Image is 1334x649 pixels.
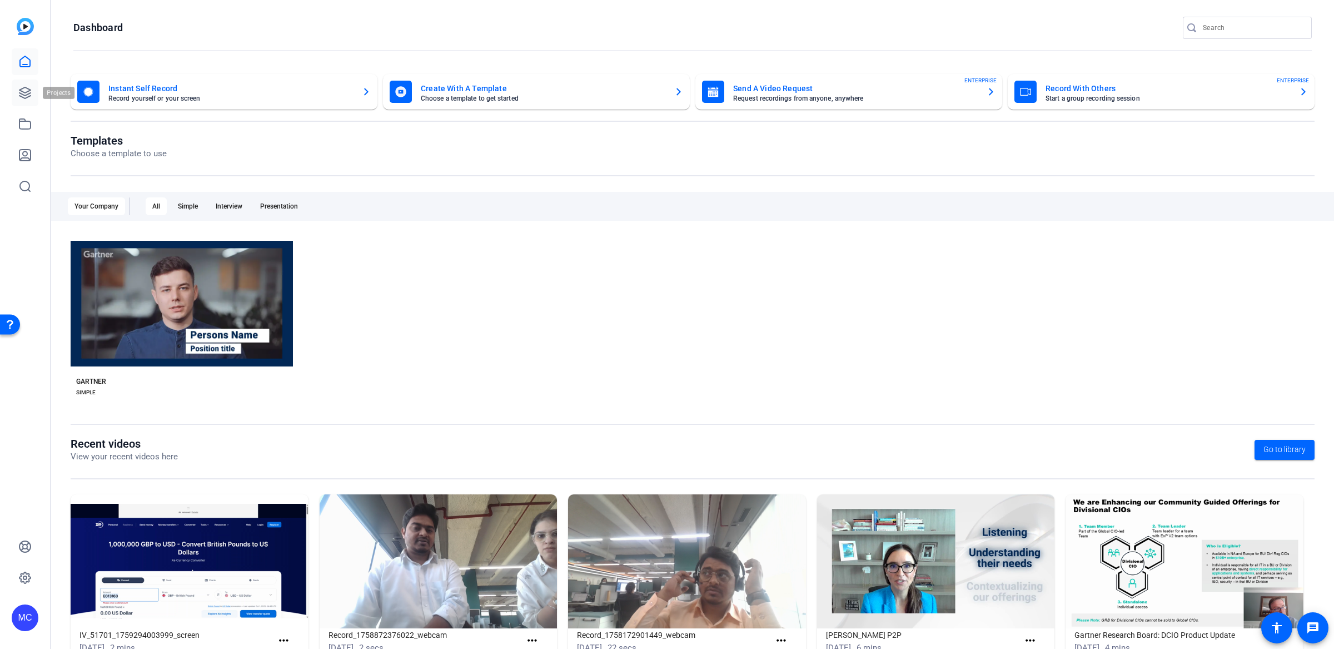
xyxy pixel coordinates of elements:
h1: [PERSON_NAME] P2P [826,628,1019,642]
button: Record With OthersStart a group recording sessionENTERPRISE [1008,74,1315,110]
img: Gartner Research Board: DCIO Product Update [1066,494,1303,628]
span: ENTERPRISE [964,76,997,85]
p: Choose a template to use [71,147,167,160]
h1: Gartner Research Board: DCIO Product Update [1074,628,1267,642]
div: Presentation [253,197,305,215]
mat-card-subtitle: Request recordings from anyone, anywhere [733,95,978,102]
div: MC [12,605,38,631]
img: Record_1758872376022_webcam [320,494,558,628]
div: Your Company [68,197,125,215]
mat-icon: more_horiz [525,634,539,648]
p: View your recent videos here [71,450,178,463]
div: All [146,197,167,215]
div: Projects [43,86,78,100]
div: SIMPLE [76,388,96,397]
h1: Record_1758872376022_webcam [328,628,521,642]
button: Send A Video RequestRequest recordings from anyone, anywhereENTERPRISE [695,74,1002,110]
span: ENTERPRISE [1277,76,1309,85]
img: IV_51701_1759294003999_screen [71,494,308,628]
div: Simple [171,197,205,215]
mat-icon: more_horiz [277,634,291,648]
mat-card-title: Record With Others [1046,82,1290,95]
mat-card-subtitle: Record yourself or your screen [108,95,353,102]
mat-card-subtitle: Start a group recording session [1046,95,1290,102]
input: Search [1203,21,1303,34]
mat-icon: more_horiz [774,634,788,648]
mat-icon: accessibility [1270,621,1283,635]
h1: Recent videos [71,437,178,450]
h1: IV_51701_1759294003999_screen [79,628,272,642]
mat-icon: message [1306,621,1320,635]
mat-icon: more_horiz [1023,634,1037,648]
a: Go to library [1255,440,1315,460]
h1: Dashboard [73,21,123,34]
img: Record_1758172901449_webcam [568,494,806,628]
img: blue-gradient.svg [17,18,34,35]
mat-card-title: Create With A Template [421,82,665,95]
div: Interview [209,197,249,215]
div: GARTNER [76,377,106,386]
mat-card-title: Instant Self Record [108,82,353,95]
img: Christie Dziubek P2P [817,494,1055,628]
mat-card-title: Send A Video Request [733,82,978,95]
h1: Record_1758172901449_webcam [577,628,770,642]
mat-card-subtitle: Choose a template to get started [421,95,665,102]
button: Create With A TemplateChoose a template to get started [383,74,690,110]
h1: Templates [71,134,167,147]
span: Go to library [1263,444,1306,455]
button: Instant Self RecordRecord yourself or your screen [71,74,377,110]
